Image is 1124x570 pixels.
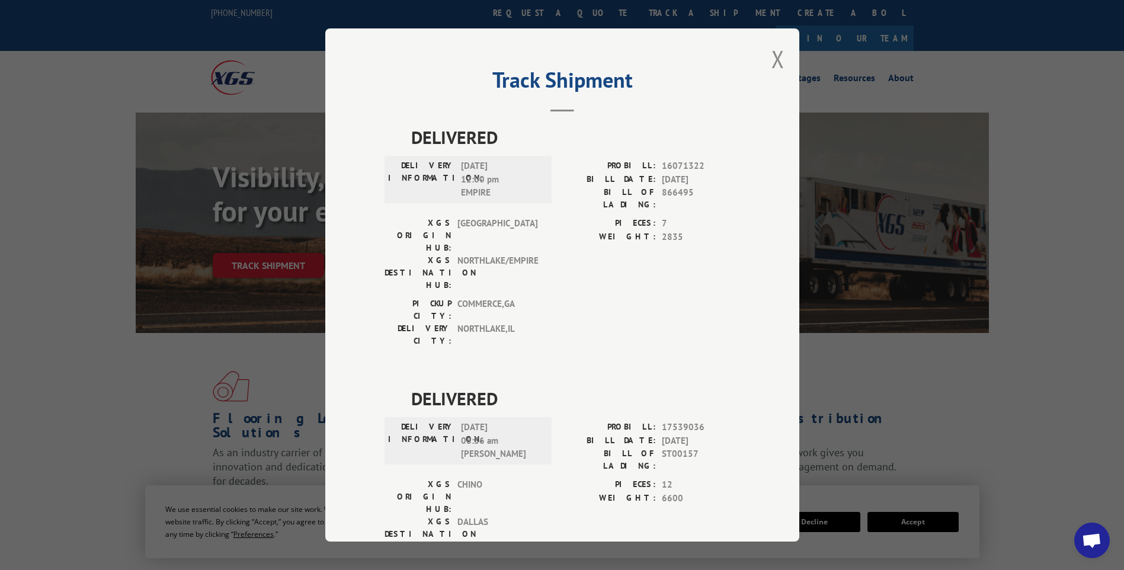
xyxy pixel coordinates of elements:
span: COMMERCE , GA [457,297,537,322]
span: [GEOGRAPHIC_DATA] [457,217,537,254]
label: PIECES: [562,217,656,230]
span: ST00157 [662,447,740,472]
label: BILL OF LADING: [562,447,656,472]
label: WEIGHT: [562,230,656,244]
span: 16071322 [662,159,740,173]
a: Open chat [1074,523,1110,558]
span: 6600 [662,492,740,505]
span: NORTHLAKE/EMPIRE [457,254,537,292]
span: [DATE] [662,173,740,187]
span: 12 [662,478,740,492]
label: DELIVERY INFORMATION: [388,421,455,461]
label: XGS ORIGIN HUB: [385,478,451,515]
span: DELIVERED [411,385,740,412]
label: PROBILL: [562,421,656,434]
label: XGS DESTINATION HUB: [385,515,451,553]
button: Close modal [771,43,784,75]
label: BILL DATE: [562,173,656,187]
label: PROBILL: [562,159,656,173]
span: [DATE] 12:00 pm EMPIRE [461,159,541,200]
span: 866495 [662,186,740,211]
label: WEIGHT: [562,492,656,505]
label: BILL OF LADING: [562,186,656,211]
span: DALLAS [457,515,537,553]
label: DELIVERY CITY: [385,322,451,347]
label: PIECES: [562,478,656,492]
span: [DATE] [662,434,740,448]
label: DELIVERY INFORMATION: [388,159,455,200]
label: PICKUP CITY: [385,297,451,322]
label: XGS ORIGIN HUB: [385,217,451,254]
span: CHINO [457,478,537,515]
label: XGS DESTINATION HUB: [385,254,451,292]
span: NORTHLAKE , IL [457,322,537,347]
span: 2835 [662,230,740,244]
span: 17539036 [662,421,740,434]
span: [DATE] 08:36 am [PERSON_NAME] [461,421,541,461]
label: BILL DATE: [562,434,656,448]
h2: Track Shipment [385,72,740,94]
span: 7 [662,217,740,230]
span: DELIVERED [411,124,740,150]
